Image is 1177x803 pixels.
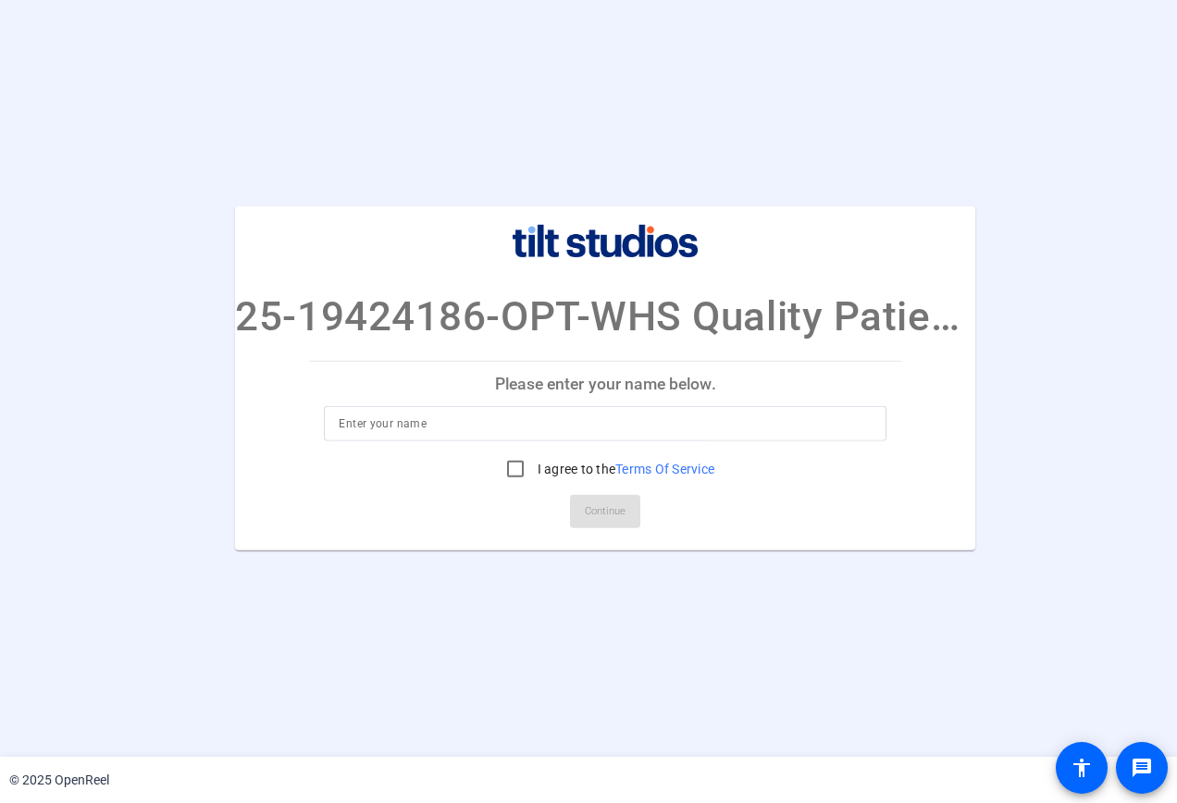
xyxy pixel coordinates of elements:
[1071,757,1093,779] mat-icon: accessibility
[339,413,872,435] input: Enter your name
[615,462,714,476] a: Terms Of Service
[9,771,109,790] div: © 2025 OpenReel
[1131,757,1153,779] mat-icon: message
[513,225,698,258] img: company-logo
[309,362,901,406] p: Please enter your name below.
[235,286,975,347] p: 25-19424186-OPT-WHS Quality Patient Safety
[534,460,715,478] label: I agree to the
